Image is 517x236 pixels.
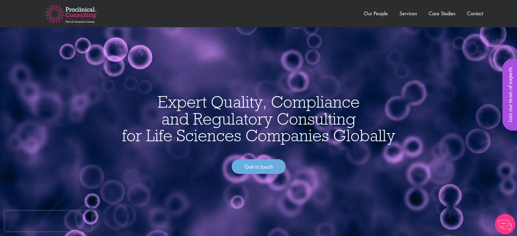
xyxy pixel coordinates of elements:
h1: Expert Quality, Compliance and Regulatory Consulting for Life Sciences Companies Globally [7,93,510,144]
a: Our People [364,10,388,17]
iframe: reCAPTCHA [5,211,92,231]
a: Contact [467,10,483,17]
a: Services [399,10,417,17]
img: Chatbot [495,214,515,234]
a: Get in touch [231,159,286,174]
a: Case Studies [429,10,455,17]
